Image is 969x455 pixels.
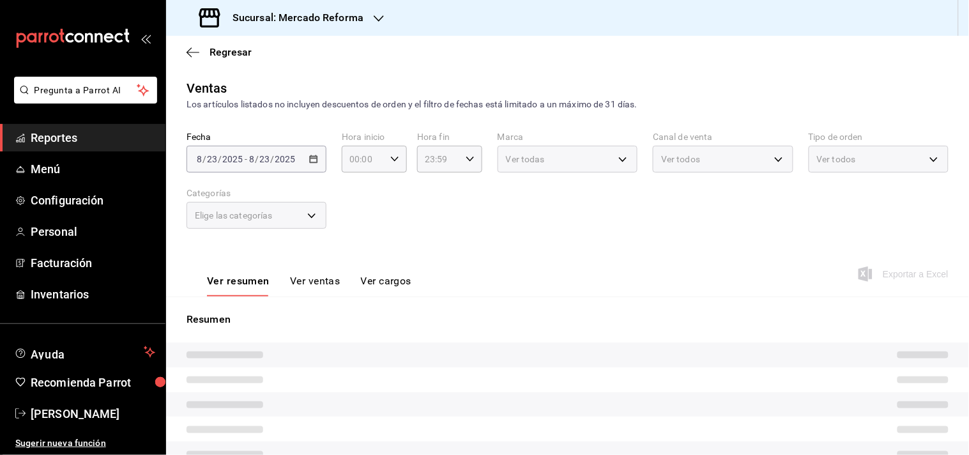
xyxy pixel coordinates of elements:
span: [PERSON_NAME] [31,405,155,422]
label: Fecha [187,133,326,142]
input: -- [206,154,218,164]
label: Categorías [187,189,326,198]
span: Pregunta a Parrot AI [34,84,137,97]
button: Ver resumen [207,275,270,297]
label: Hora inicio [342,133,407,142]
span: / [255,154,259,164]
span: Inventarios [31,286,155,303]
p: Resumen [187,312,949,327]
span: / [202,154,206,164]
label: Marca [498,133,637,142]
span: Ayuda [31,344,139,360]
input: -- [248,154,255,164]
span: Sugerir nueva función [15,436,155,450]
input: ---- [222,154,243,164]
div: Los artículos listados no incluyen descuentos de orden y el filtro de fechas está limitado a un m... [187,98,949,111]
span: Personal [31,223,155,240]
span: Facturación [31,254,155,272]
button: Ver ventas [290,275,340,297]
span: Menú [31,160,155,178]
label: Tipo de orden [809,133,949,142]
input: ---- [275,154,296,164]
div: navigation tabs [207,275,411,297]
span: Recomienda Parrot [31,374,155,391]
button: Pregunta a Parrot AI [14,77,157,104]
label: Hora fin [417,133,482,142]
h3: Sucursal: Mercado Reforma [222,10,363,26]
button: open_drawer_menu [141,33,151,43]
span: Ver todos [817,153,856,166]
span: Reportes [31,129,155,146]
a: Pregunta a Parrot AI [9,93,157,106]
span: Configuración [31,192,155,209]
span: Elige las categorías [195,209,273,222]
div: Ventas [187,79,227,98]
input: -- [196,154,202,164]
span: - [245,154,247,164]
button: Regresar [187,46,252,58]
span: Ver todas [506,153,545,166]
input: -- [259,154,271,164]
button: Ver cargos [361,275,412,297]
label: Canal de venta [653,133,793,142]
span: Regresar [210,46,252,58]
span: Ver todos [661,153,700,166]
span: / [218,154,222,164]
span: / [271,154,275,164]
